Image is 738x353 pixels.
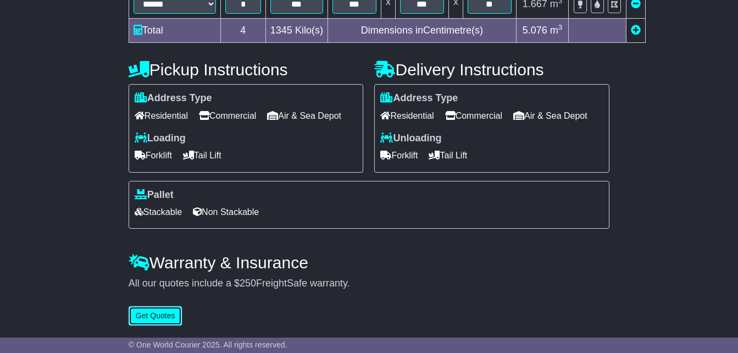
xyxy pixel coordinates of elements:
[380,107,434,124] span: Residential
[135,92,212,104] label: Address Type
[135,189,174,201] label: Pallet
[550,25,563,36] span: m
[220,19,265,43] td: 4
[523,25,547,36] span: 5.076
[267,107,341,124] span: Air & Sea Depot
[129,278,609,290] div: All our quotes include a $ FreightSafe warranty.
[380,133,441,145] label: Unloading
[270,25,292,36] span: 1345
[240,278,256,289] span: 250
[380,92,458,104] label: Address Type
[183,147,221,164] span: Tail Lift
[445,107,502,124] span: Commercial
[380,147,418,164] span: Forklift
[135,203,182,220] span: Stackable
[513,107,587,124] span: Air & Sea Depot
[129,19,220,43] td: Total
[199,107,256,124] span: Commercial
[135,133,186,145] label: Loading
[265,19,328,43] td: Kilo(s)
[558,23,563,31] sup: 3
[135,107,188,124] span: Residential
[193,203,259,220] span: Non Stackable
[129,253,609,272] h4: Warranty & Insurance
[135,147,172,164] span: Forklift
[374,60,609,79] h4: Delivery Instructions
[129,60,364,79] h4: Pickup Instructions
[129,306,182,326] button: Get Quotes
[129,340,287,349] span: © One World Courier 2025. All rights reserved.
[328,19,516,43] td: Dimensions in Centimetre(s)
[429,147,467,164] span: Tail Lift
[631,25,641,36] a: Add new item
